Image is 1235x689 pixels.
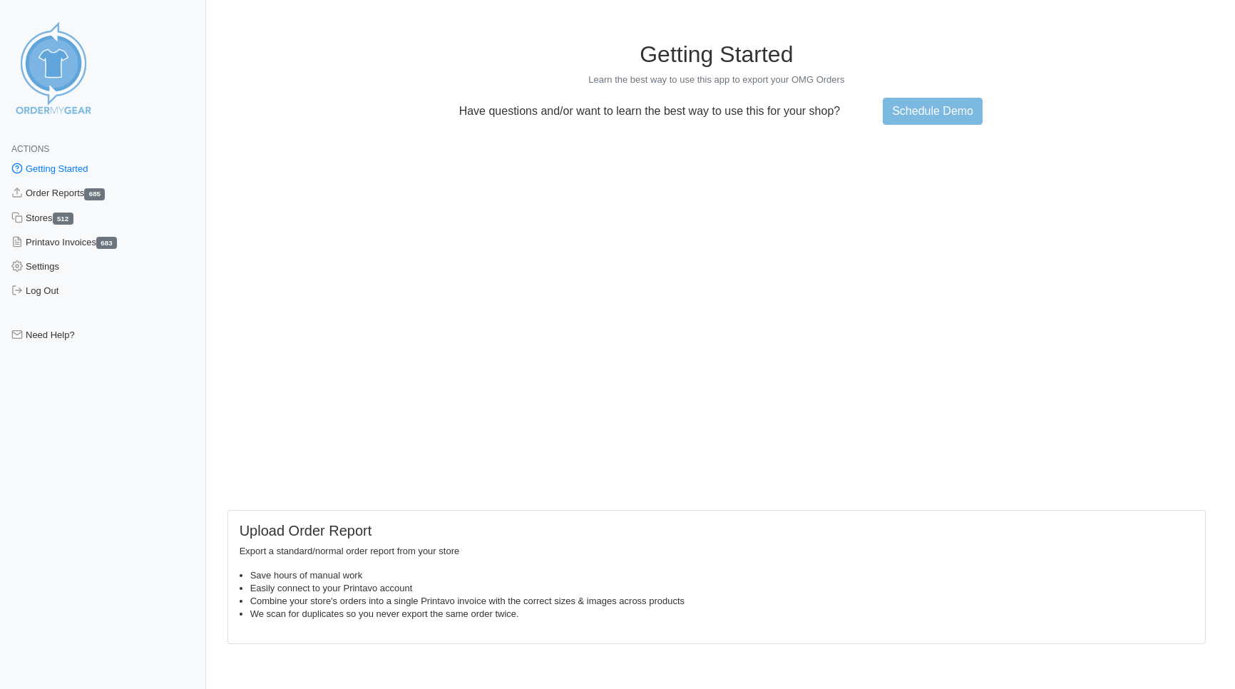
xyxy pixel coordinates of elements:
[883,98,983,125] a: Schedule Demo
[250,582,1194,595] li: Easily connect to your Printavo account
[240,545,1194,558] p: Export a standard/normal order report from your store
[11,144,49,154] span: Actions
[53,213,73,225] span: 512
[240,522,1194,539] h5: Upload Order Report
[227,73,1206,86] p: Learn the best way to use this app to export your OMG Orders
[250,608,1194,621] li: We scan for duplicates so you never export the same order twice.
[250,569,1194,582] li: Save hours of manual work
[84,188,105,200] span: 685
[250,595,1194,608] li: Combine your store's orders into a single Printavo invoice with the correct sizes & images across...
[451,105,849,118] p: Have questions and/or want to learn the best way to use this for your shop?
[96,237,117,249] span: 683
[227,41,1206,68] h1: Getting Started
